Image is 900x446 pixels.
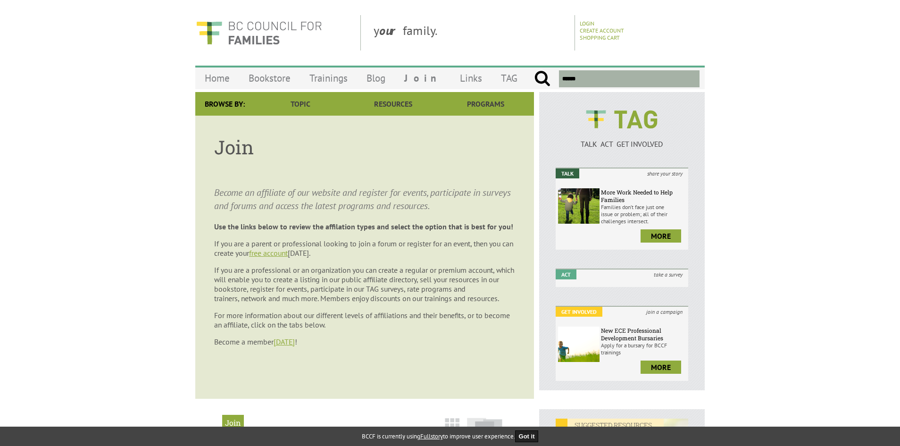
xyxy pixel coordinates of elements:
[195,67,239,89] a: Home
[467,418,502,433] img: slide-icon.png
[601,327,686,342] h6: New ECE Professional Development Bursaries
[300,67,357,89] a: Trainings
[601,342,686,356] p: Apply for a bursary for BCCF trainings
[556,307,602,317] em: Get Involved
[515,430,539,442] button: Got it
[440,92,532,116] a: Programs
[642,168,688,178] i: share your story
[464,422,505,438] a: Slide View
[357,67,395,89] a: Blog
[214,222,513,231] strong: Use the links below to review the affilation types and select the option that is best for you!
[214,311,515,329] p: For more information about our different levels of affiliations and their benefits, or to become ...
[450,67,492,89] a: Links
[274,337,295,346] a: [DATE]
[601,188,686,203] h6: More Work Needed to Help Families
[492,67,527,89] a: TAG
[556,130,688,149] a: TALK ACT GET INVOLVED
[579,101,664,137] img: BCCF's TAG Logo
[601,203,686,225] p: Families don’t face just one issue or problem; all of their challenges intersect.
[366,15,575,50] div: y family.
[641,229,681,243] a: more
[214,337,515,346] p: Become a member !
[580,34,620,41] a: Shopping Cart
[195,92,254,116] div: Browse By:
[641,307,688,317] i: join a campaign
[580,20,594,27] a: Login
[379,23,403,38] strong: our
[214,135,515,160] h1: Join
[556,419,664,431] em: SUGGESTED RESOURCES
[254,92,347,116] a: Topic
[580,27,624,34] a: Create Account
[214,265,514,303] span: If you are a professional or an organization you can create a regular or premium account, which w...
[445,418,459,433] img: grid-icon.png
[556,269,576,279] em: Act
[195,15,323,50] img: BC Council for FAMILIES
[442,422,462,438] a: Grid View
[556,139,688,149] p: TALK ACT GET INVOLVED
[534,70,550,87] input: Submit
[648,269,688,279] i: take a survey
[420,432,443,440] a: Fullstory
[347,92,439,116] a: Resources
[214,186,515,212] p: Become an affiliate of our website and register for events, participate in surveys and forums and...
[641,361,681,374] a: more
[214,239,515,258] p: If you are a parent or professional looking to join a forum or register for an event, then you ca...
[556,168,579,178] em: Talk
[239,67,300,89] a: Bookstore
[395,67,450,89] a: Join
[222,415,244,430] h2: Join
[249,248,288,258] a: free account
